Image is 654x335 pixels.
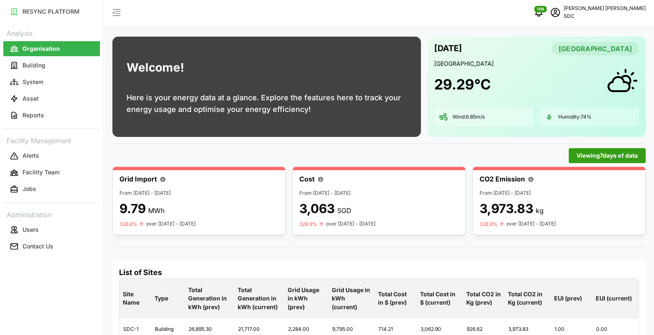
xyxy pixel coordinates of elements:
button: System [3,74,100,89]
p: Cost [299,174,315,184]
p: Grid Usage in kWh (current) [330,279,373,318]
p: Total CO2 in Kg (prev) [464,283,502,314]
p: [DATE] [434,42,462,55]
p: Jobs [22,185,36,193]
p: Type [153,288,183,309]
a: System [3,74,100,90]
button: Asset [3,91,100,106]
p: SGD [337,206,351,216]
a: Organisation [3,40,100,57]
a: Facility Team [3,164,100,181]
p: 9.79 [119,201,146,216]
p: EUI (current) [594,288,637,309]
p: Wind: 6.85 m/s [453,114,485,121]
p: Facility Management [3,134,100,146]
h4: List of Sites [119,267,639,278]
p: 328.9% [480,221,497,228]
p: From [DATE] - [DATE] [299,189,458,197]
button: Alerts [3,149,100,164]
p: MWh [148,206,164,216]
button: notifications [530,4,547,21]
p: 328.9% [299,221,317,228]
p: over [DATE] - [DATE] [146,220,196,228]
p: 328.9% [119,221,137,228]
p: From [DATE] - [DATE] [119,189,279,197]
p: Organisation [22,45,60,53]
p: Users [22,226,39,234]
p: Facility Team [22,168,60,176]
p: Building [22,61,45,69]
span: [GEOGRAPHIC_DATA] [559,42,632,55]
button: Facility Team [3,165,100,180]
p: CO2 Emission [480,174,525,184]
a: Users [3,221,100,238]
p: Asset [22,94,39,103]
p: Total Generation in kWh (prev) [187,279,233,318]
p: over [DATE] - [DATE] [506,220,556,228]
button: schedule [547,4,564,21]
a: Asset [3,90,100,107]
p: EUI (prev) [552,288,591,309]
p: Contact Us [22,242,53,251]
p: Alerts [22,151,39,160]
p: Here is your energy data at a glance. Explore the features here to track your energy usage and op... [127,92,407,115]
p: Administration [3,208,100,220]
p: [PERSON_NAME] [PERSON_NAME] [564,5,646,12]
p: Site Name [121,283,149,314]
p: over [DATE] - [DATE] [326,220,375,228]
button: Users [3,222,100,237]
a: Alerts [3,148,100,164]
p: Total Generation in kWh (current) [236,279,283,318]
p: Total CO2 in Kg (current) [506,283,549,314]
span: Viewing 7 days of data [577,149,638,163]
a: Building [3,57,100,74]
a: Contact Us [3,238,100,255]
span: 109 [537,6,544,12]
button: Jobs [3,182,100,197]
button: Viewing7days of data [569,148,646,163]
p: SDC [564,12,646,20]
h1: Welcome! [127,59,184,77]
button: Organisation [3,41,100,56]
a: Jobs [3,181,100,198]
button: Reports [3,108,100,123]
p: Grid Import [119,174,157,184]
button: Building [3,58,100,73]
a: RESYNC PLATFORM [3,3,100,20]
p: Total Cost in $ (prev) [376,283,415,314]
button: Contact Us [3,239,100,254]
p: System [22,78,43,86]
a: Reports [3,107,100,124]
p: Analysis [3,27,100,39]
p: From [DATE] - [DATE] [480,189,639,197]
button: RESYNC PLATFORM [3,4,100,19]
p: 3,063 [299,201,335,216]
p: Reports [22,111,44,119]
p: kg [536,206,544,216]
p: Grid Usage in kWh (prev) [286,279,327,318]
p: 3,973.83 [480,201,533,216]
p: [GEOGRAPHIC_DATA] [434,60,639,68]
p: Humidity: 74 % [558,114,592,121]
h1: 29.29 °C [434,75,491,94]
p: Total Cost in $ (current) [418,283,461,314]
p: RESYNC PLATFORM [22,7,80,16]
